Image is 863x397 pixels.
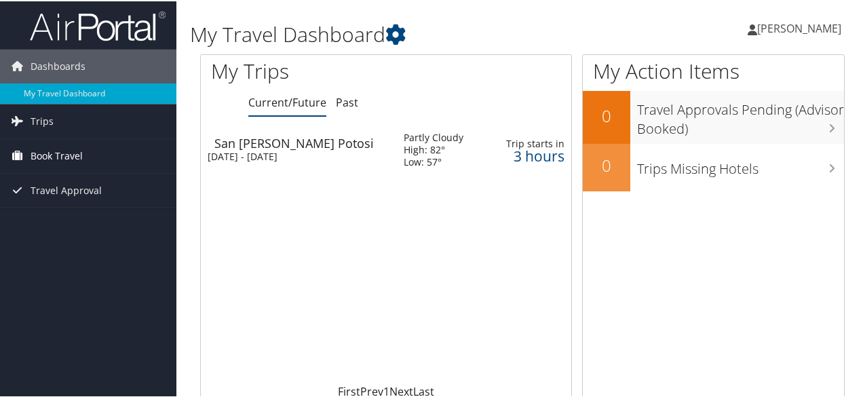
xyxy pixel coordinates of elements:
h3: Travel Approvals Pending (Advisor Booked) [637,92,844,137]
h1: My Trips [211,56,406,84]
h3: Trips Missing Hotels [637,151,844,177]
a: 0Trips Missing Hotels [583,143,844,190]
h2: 0 [583,153,630,176]
span: [PERSON_NAME] [757,20,841,35]
img: airportal-logo.png [30,9,166,41]
a: Current/Future [248,94,326,109]
div: Partly Cloudy [404,130,463,143]
div: 3 hours [499,149,564,161]
h1: My Action Items [583,56,844,84]
h1: My Travel Dashboard [190,19,633,48]
div: Low: 57° [404,155,463,167]
span: Trips [31,103,54,137]
span: Travel Approval [31,172,102,206]
div: Trip starts in [499,136,564,149]
a: Past [336,94,358,109]
span: Book Travel [31,138,83,172]
span: Dashboards [31,48,85,82]
div: San [PERSON_NAME] Potosi [214,136,390,148]
div: High: 82° [404,143,463,155]
a: [PERSON_NAME] [748,7,855,48]
a: 0Travel Approvals Pending (Advisor Booked) [583,90,844,142]
div: [DATE] - [DATE] [208,149,383,162]
h2: 0 [583,103,630,126]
